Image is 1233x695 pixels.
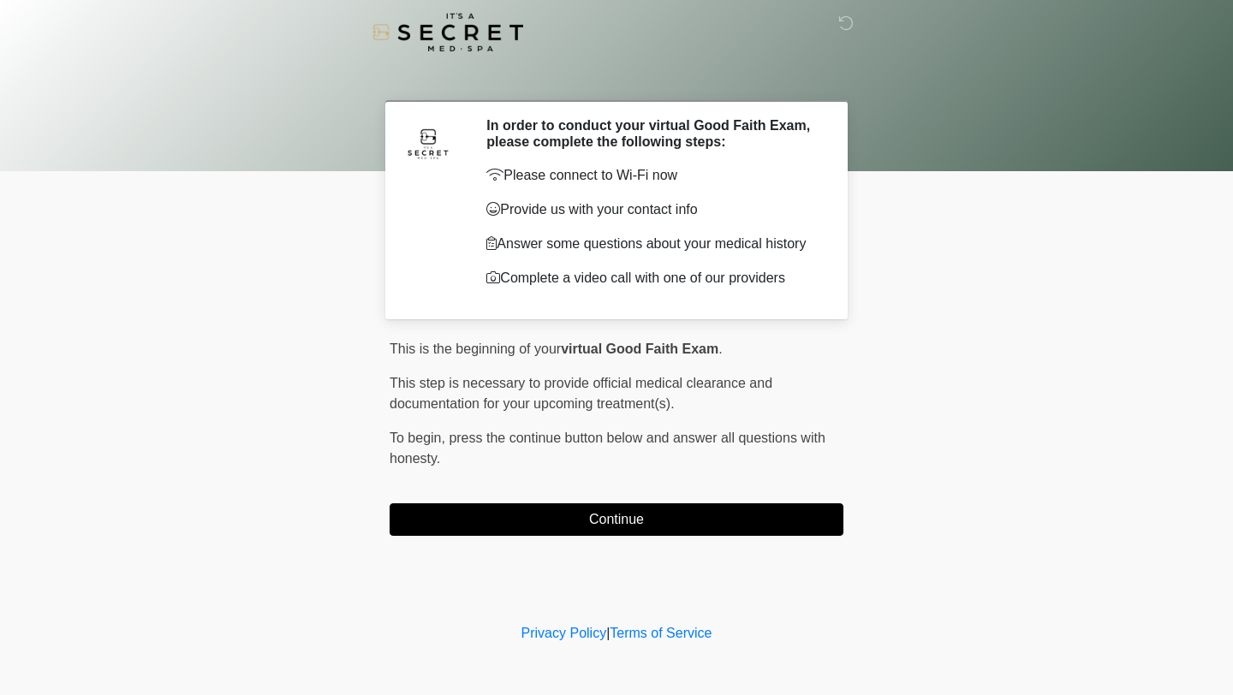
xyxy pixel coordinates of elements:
p: Complete a video call with one of our providers [486,268,818,288]
img: Agent Avatar [402,117,454,169]
span: This is the beginning of your [390,342,561,356]
a: Terms of Service [610,626,712,640]
span: press the continue button below and answer all questions with honesty. [390,431,825,466]
span: To begin, [390,431,449,445]
img: It's A Secret Med Spa Logo [372,13,523,51]
p: Please connect to Wi-Fi now [486,165,818,186]
h2: In order to conduct your virtual Good Faith Exam, please complete the following steps: [486,117,818,150]
a: Privacy Policy [521,626,607,640]
a: | [606,626,610,640]
span: This step is necessary to provide official medical clearance and documentation for your upcoming ... [390,376,772,411]
p: Answer some questions about your medical history [486,234,818,254]
span: . [718,342,722,356]
p: Provide us with your contact info [486,199,818,220]
h1: ‎ ‎ [377,62,856,93]
button: Continue [390,503,843,536]
strong: virtual Good Faith Exam [561,342,718,356]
